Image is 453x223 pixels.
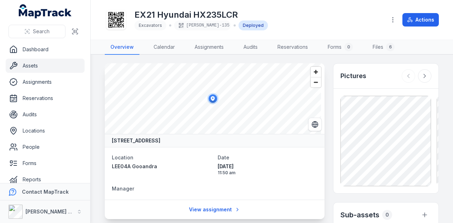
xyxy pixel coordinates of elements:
[340,210,379,220] h2: Sub-assets
[6,140,85,154] a: People
[308,118,322,131] button: Switch to Satellite View
[112,186,134,192] span: Manager
[311,67,321,77] button: Zoom in
[218,163,318,176] time: 03/06/2025, 11:50:24 am
[218,163,318,170] span: [DATE]
[6,124,85,138] a: Locations
[148,40,180,55] a: Calendar
[19,4,72,18] a: MapTrack
[8,25,65,38] button: Search
[139,23,162,28] span: Excavators
[184,203,245,216] a: View assignment
[134,9,268,20] h1: EX21 Hyundai HX235LCR
[33,28,50,35] span: Search
[6,75,85,89] a: Assignments
[6,91,85,105] a: Reservations
[402,13,439,27] button: Actions
[238,40,263,55] a: Audits
[218,154,229,160] span: Date
[272,40,314,55] a: Reservations
[311,77,321,87] button: Zoom out
[344,43,353,51] div: 0
[382,210,392,220] div: 0
[367,40,400,55] a: Files6
[105,63,321,134] canvas: Map
[112,163,157,169] span: LEE04A Gooandra
[218,170,318,176] span: 11:50 am
[6,59,85,73] a: Assets
[189,40,229,55] a: Assignments
[322,40,359,55] a: Forms0
[239,20,268,30] div: Deployed
[112,137,160,144] strong: [STREET_ADDRESS]
[105,40,139,55] a: Overview
[340,71,366,81] h3: Pictures
[6,156,85,170] a: Forms
[386,43,395,51] div: 6
[22,189,69,195] strong: Contact MapTrack
[112,163,212,170] a: LEE04A Gooandra
[6,107,85,122] a: Audits
[174,20,231,30] div: [PERSON_NAME]-135
[112,154,133,160] span: Location
[25,209,84,215] strong: [PERSON_NAME] Group
[6,42,85,57] a: Dashboard
[6,172,85,187] a: Reports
